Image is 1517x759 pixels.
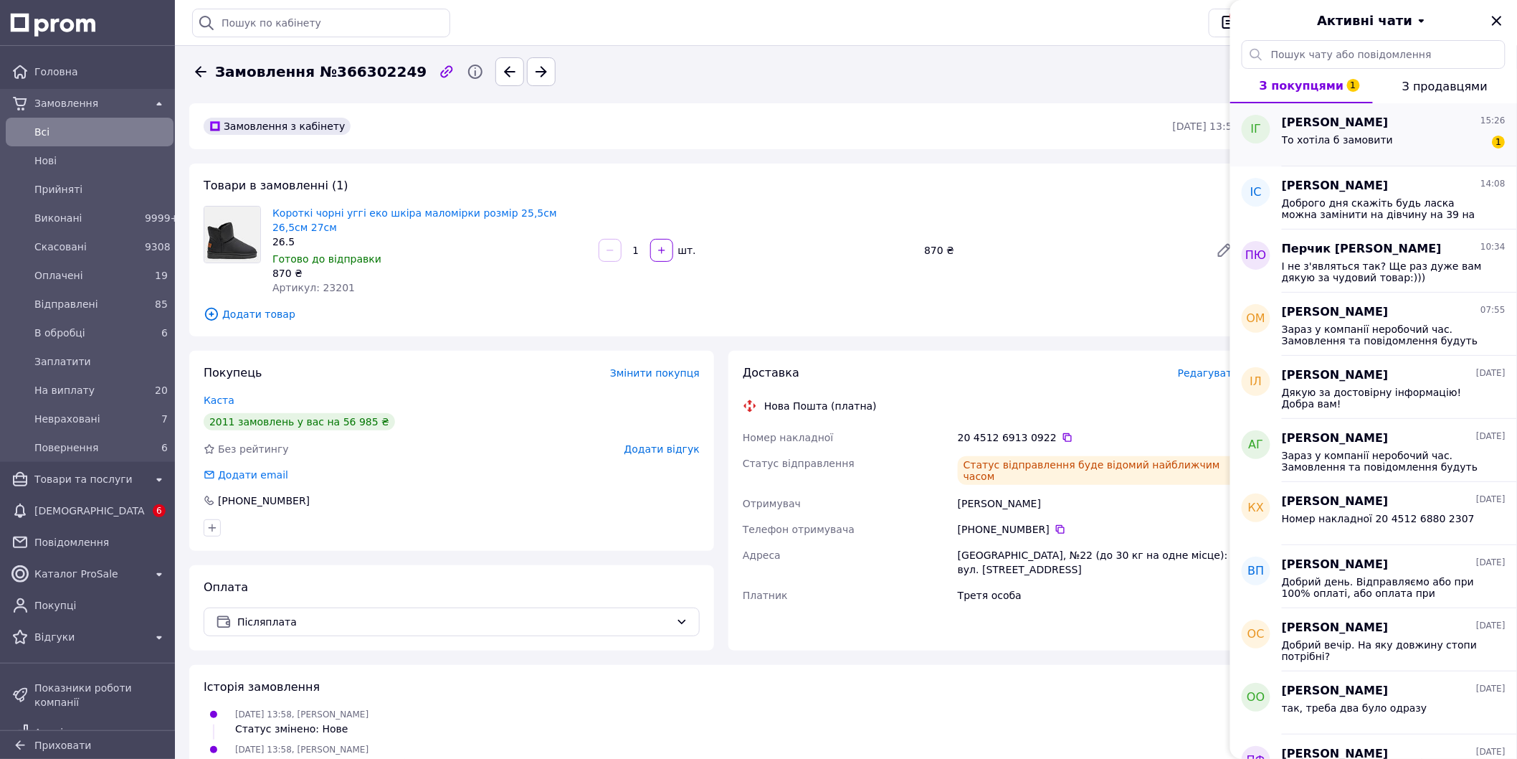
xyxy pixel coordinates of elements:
[1476,746,1506,758] span: [DATE]
[1210,236,1239,265] a: Редагувати
[1230,69,1373,103] button: З покупцями1
[161,327,168,339] span: 6
[743,590,788,601] span: Платник
[1282,178,1389,194] span: [PERSON_NAME]
[217,468,290,482] div: Додати email
[675,243,698,258] div: шт.
[1250,184,1262,201] span: ІС
[1476,683,1506,695] span: [DATE]
[215,62,427,82] span: Замовлення №366302249
[235,745,368,755] span: [DATE] 13:58, [PERSON_NAME]
[1230,608,1517,671] button: ОС[PERSON_NAME][DATE]Добрий вечір. На яку довжину стопи потрібні?
[1476,430,1506,443] span: [DATE]
[958,522,1239,537] div: [PHONE_NUMBER]
[1282,260,1485,283] span: І не з'являться так? Ще раз дуже вам дякую за чудовий товар:)))
[34,440,139,455] span: Повернення
[155,385,168,396] span: 20
[958,430,1239,445] div: 20 4512 6913 0922
[217,494,311,508] div: [PHONE_NUMBER]
[1282,197,1485,220] span: Доброго дня скажіть будь ласка можна замінити на дівчину на 39 на хлопця 36
[1402,80,1488,93] span: З продавцями
[34,535,168,550] span: Повідомлення
[624,443,700,455] span: Додати відгук
[155,270,168,281] span: 19
[34,598,168,613] span: Покупці
[1230,419,1517,482] button: АГ[PERSON_NAME][DATE]Зараз у компанії неробочий час. Замовлення та повідомлення будуть оброблені ...
[1282,576,1485,599] span: Добрий день. Відправляємо або при 100% оплаті, або оплата при отриманні, послуги доставки (Комісі...
[1249,437,1264,453] span: АГ
[34,125,168,139] span: Всi
[918,240,1204,260] div: 870 ₴
[272,253,381,265] span: Готово до відправки
[34,297,139,311] span: Відправлені
[235,722,368,736] div: Статус змінено: Нове
[1282,702,1427,714] span: так, треба два було одразу
[145,241,171,253] span: 9308
[743,458,855,469] span: Статус відправлення
[34,96,145,110] span: Замовлення
[958,456,1239,485] div: Статус відправлення буде відомий найближчим часом
[1347,79,1360,92] span: 1
[1230,545,1517,608] button: ВП[PERSON_NAME][DATE]Добрий день. Відправляємо або при 100% оплаті, або оплата при отриманні, пос...
[34,725,145,740] span: Аналітика
[1282,134,1393,146] span: То хотіла б замовити
[1209,9,1275,37] button: 1Чат
[161,442,168,453] span: 6
[1251,121,1261,138] span: ІГ
[34,630,145,644] span: Відгуки
[1476,494,1506,506] span: [DATE]
[1282,450,1485,473] span: Зараз у компанії неробочий час. Замовлення та повідомлення будуть оброблені з 09:00 найближчого р...
[204,207,260,263] img: Короткі чорні уггі еко шкіра маломірки розмір 25,5см 26,5см 27см
[955,583,1242,608] div: Третя особа
[1247,311,1265,327] span: ОМ
[272,207,557,233] a: Короткі чорні уггі еко шкіра маломірки розмір 25,5см 26,5см 27см
[1480,304,1506,316] span: 07:55
[34,740,91,751] span: Приховати
[1245,247,1266,264] span: ПЮ
[272,266,587,280] div: 870 ₴
[34,567,145,581] span: Каталог ProSale
[1173,121,1239,132] time: [DATE] 13:58
[204,366,262,379] span: Покупець
[218,443,289,455] span: Без рейтингу
[1480,241,1506,253] span: 10:34
[610,367,700,379] span: Змінити покупця
[1230,356,1517,419] button: ІЛ[PERSON_NAME][DATE]Дякую за достовірну інформацію! Добра вам!
[204,306,1239,322] span: Додати товар
[1476,367,1506,379] span: [DATE]
[1242,40,1506,69] input: Пошук чату або повідомлення
[34,412,139,426] span: Невраховані
[204,179,348,192] span: Товари в замовленні (1)
[1282,304,1389,321] span: [PERSON_NAME]
[1230,230,1517,293] button: ПЮПерчик [PERSON_NAME]10:34І не з'являться так? Ще раз дуже вам дякую за чудовий товар:)))
[1476,557,1506,569] span: [DATE]
[34,383,139,397] span: На виплату
[955,542,1242,583] div: [GEOGRAPHIC_DATA], №22 (до 30 кг на одне місце): вул. [STREET_ADDRESS]
[1480,178,1506,190] span: 14:08
[34,154,168,168] span: Нові
[202,468,290,482] div: Додати email
[743,498,801,509] span: Отримувач
[272,282,355,293] span: Артикул: 23201
[1282,115,1389,131] span: [PERSON_NAME]
[237,614,670,630] span: Післяплата
[1480,115,1506,127] span: 15:26
[743,366,799,379] span: Доставка
[1282,494,1389,510] span: [PERSON_NAME]
[743,524,855,535] span: Телефон отримувача
[955,491,1242,517] div: [PERSON_NAME]
[204,395,234,406] a: Каста
[34,472,145,486] span: Товари та послуги
[1282,241,1442,258] span: Перчик [PERSON_NAME]
[1282,513,1475,524] span: Номер накладної 20 4512 6880 2307
[1247,626,1265,643] span: ОС
[1178,367,1239,379] span: Редагувати
[34,65,168,79] span: Головна
[1493,136,1506,148] span: 1
[1282,387,1485,410] span: Дякую за достовірну інформацію! Добра вам!
[161,413,168,425] span: 7
[1248,500,1264,517] span: КХ
[1260,79,1344,93] span: З покупцями
[1230,103,1517,166] button: ІГ[PERSON_NAME]15:26То хотіла б замовити1
[1488,12,1506,29] button: Закрити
